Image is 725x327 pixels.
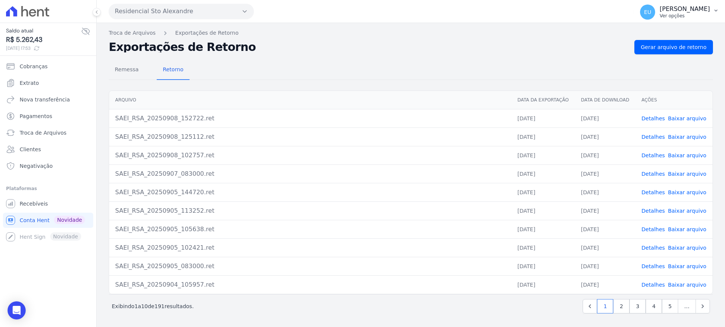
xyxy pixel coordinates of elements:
[109,42,628,52] h2: Exportações de Retorno
[109,29,156,37] a: Troca de Arquivos
[109,60,145,80] a: Remessa
[575,183,636,201] td: [DATE]
[115,169,505,178] div: SAEI_RSA_20250907_083000.ret
[115,225,505,234] div: SAEI_RSA_20250905_105638.ret
[3,142,93,157] a: Clientes
[575,127,636,146] td: [DATE]
[115,243,505,252] div: SAEI_RSA_20250905_102421.ret
[20,216,49,224] span: Conta Hent
[642,282,665,288] a: Detalhes
[6,27,81,35] span: Saldo atual
[20,63,48,70] span: Cobranças
[668,171,706,177] a: Baixar arquivo
[134,303,138,309] span: 1
[678,299,696,313] span: …
[641,43,706,51] span: Gerar arquivo de retorno
[3,125,93,140] a: Troca de Arquivos
[20,129,66,137] span: Troca de Arquivos
[668,208,706,214] a: Baixar arquivo
[646,299,662,313] a: 4
[109,91,511,109] th: Arquivo
[511,201,575,220] td: [DATE]
[154,303,165,309] span: 191
[644,9,651,15] span: EU
[575,201,636,220] td: [DATE]
[575,257,636,275] td: [DATE]
[3,158,93,173] a: Negativação
[115,114,505,123] div: SAEI_RSA_20250908_152722.ret
[115,151,505,160] div: SAEI_RSA_20250908_102757.ret
[110,62,143,77] span: Remessa
[662,299,678,313] a: 5
[157,60,190,80] a: Retorno
[511,146,575,164] td: [DATE]
[660,13,710,19] p: Ver opções
[141,303,148,309] span: 10
[629,299,646,313] a: 3
[3,196,93,211] a: Recebíveis
[583,299,597,313] a: Previous
[511,257,575,275] td: [DATE]
[575,238,636,257] td: [DATE]
[511,275,575,294] td: [DATE]
[668,189,706,195] a: Baixar arquivo
[634,2,725,23] button: EU [PERSON_NAME] Ver opções
[511,109,575,127] td: [DATE]
[112,302,194,310] p: Exibindo a de resultados.
[3,92,93,107] a: Nova transferência
[575,275,636,294] td: [DATE]
[575,91,636,109] th: Data de Download
[175,29,239,37] a: Exportações de Retorno
[6,45,81,52] span: [DATE] 17:53
[575,146,636,164] td: [DATE]
[668,115,706,121] a: Baixar arquivo
[642,226,665,232] a: Detalhes
[6,35,81,45] span: R$ 5.262,43
[660,5,710,13] p: [PERSON_NAME]
[668,245,706,251] a: Baixar arquivo
[642,134,665,140] a: Detalhes
[613,299,629,313] a: 2
[575,220,636,238] td: [DATE]
[115,262,505,271] div: SAEI_RSA_20250905_083000.ret
[511,127,575,146] td: [DATE]
[642,171,665,177] a: Detalhes
[115,188,505,197] div: SAEI_RSA_20250905_144720.ret
[6,184,90,193] div: Plataformas
[20,79,39,87] span: Extrato
[8,301,26,319] div: Open Intercom Messenger
[20,162,53,170] span: Negativação
[115,206,505,215] div: SAEI_RSA_20250905_113252.ret
[668,226,706,232] a: Baixar arquivo
[3,75,93,91] a: Extrato
[511,220,575,238] td: [DATE]
[6,59,90,244] nav: Sidebar
[511,91,575,109] th: Data da Exportação
[115,132,505,141] div: SAEI_RSA_20250908_125112.ret
[642,245,665,251] a: Detalhes
[115,280,505,289] div: SAEI_RSA_20250904_105957.ret
[642,152,665,158] a: Detalhes
[575,164,636,183] td: [DATE]
[634,40,713,54] a: Gerar arquivo de retorno
[20,112,52,120] span: Pagamentos
[696,299,710,313] a: Next
[3,109,93,124] a: Pagamentos
[20,146,41,153] span: Clientes
[20,200,48,207] span: Recebíveis
[668,134,706,140] a: Baixar arquivo
[511,164,575,183] td: [DATE]
[642,115,665,121] a: Detalhes
[642,208,665,214] a: Detalhes
[109,29,713,37] nav: Breadcrumb
[668,152,706,158] a: Baixar arquivo
[511,183,575,201] td: [DATE]
[3,59,93,74] a: Cobranças
[668,282,706,288] a: Baixar arquivo
[597,299,613,313] a: 1
[636,91,713,109] th: Ações
[511,238,575,257] td: [DATE]
[158,62,188,77] span: Retorno
[20,96,70,103] span: Nova transferência
[668,263,706,269] a: Baixar arquivo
